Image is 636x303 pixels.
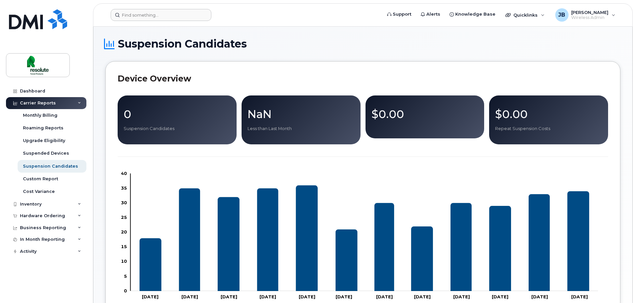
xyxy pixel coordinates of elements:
[531,294,548,299] tspan: [DATE]
[121,259,127,264] tspan: 10
[121,171,127,176] tspan: 40
[248,108,355,120] p: NaN
[492,294,508,299] tspan: [DATE]
[248,126,355,132] p: Less than Last Month
[118,74,603,83] h2: Device Overview
[571,294,588,299] tspan: [DATE]
[121,229,127,234] tspan: 20
[124,288,127,293] tspan: 0
[140,185,589,291] g: Suspension Candidates
[181,294,198,299] tspan: [DATE]
[124,126,231,132] p: Suspension Candidates
[376,294,393,299] tspan: [DATE]
[121,200,127,205] tspan: 30
[142,294,159,299] tspan: [DATE]
[299,294,315,299] tspan: [DATE]
[118,39,247,49] span: Suspension Candidates
[414,294,431,299] tspan: [DATE]
[121,215,127,220] tspan: 25
[221,294,237,299] tspan: [DATE]
[124,108,231,120] p: 0
[495,126,602,132] p: Repeat Suspension Costs
[495,108,602,120] p: $0.00
[121,244,127,249] tspan: 15
[336,294,352,299] tspan: [DATE]
[453,294,470,299] tspan: [DATE]
[260,294,276,299] tspan: [DATE]
[124,273,127,279] tspan: 5
[121,185,127,191] tspan: 35
[371,108,478,120] p: $0.00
